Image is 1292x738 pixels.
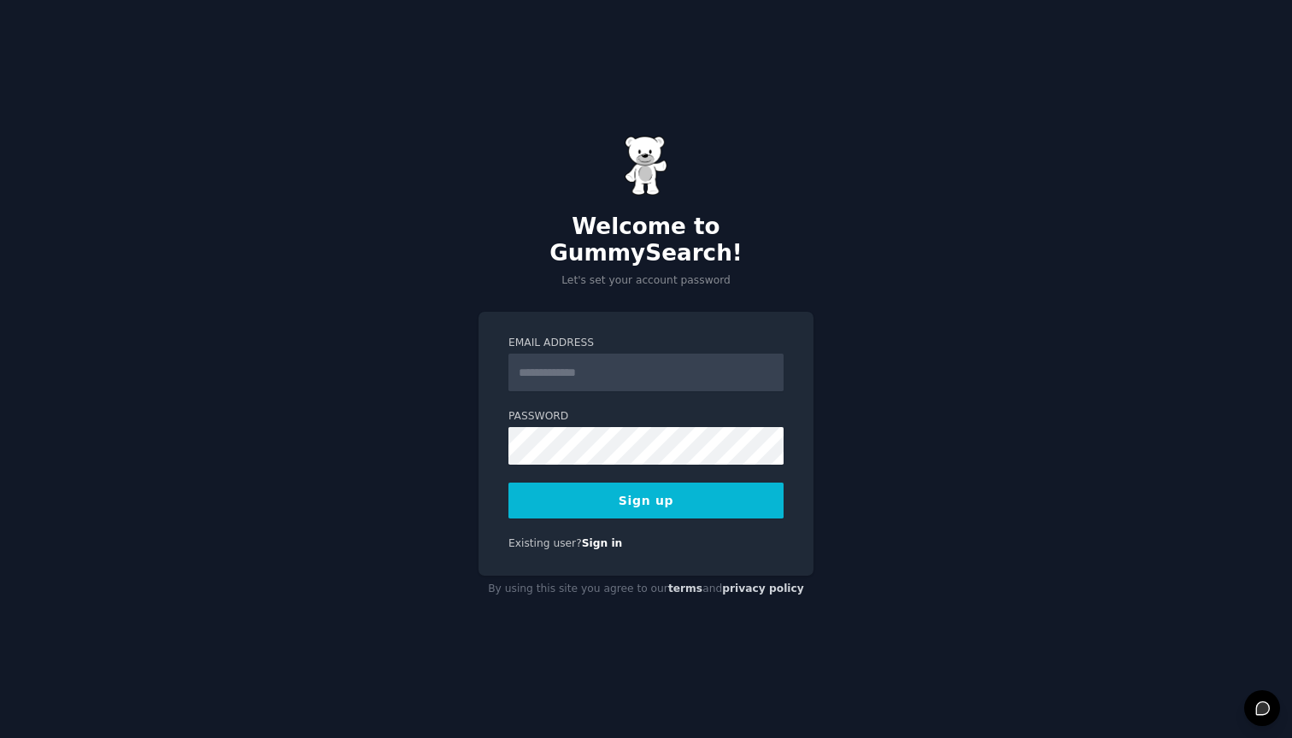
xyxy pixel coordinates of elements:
h2: Welcome to GummySearch! [479,214,813,267]
span: Existing user? [508,537,582,549]
p: Let's set your account password [479,273,813,289]
div: By using this site you agree to our and [479,576,813,603]
button: Sign up [508,483,784,518]
a: Sign in [582,537,623,549]
label: Email Address [508,336,784,351]
label: Password [508,409,784,425]
a: terms [668,583,702,594]
img: Gummy Bear [625,136,667,196]
a: privacy policy [722,583,804,594]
